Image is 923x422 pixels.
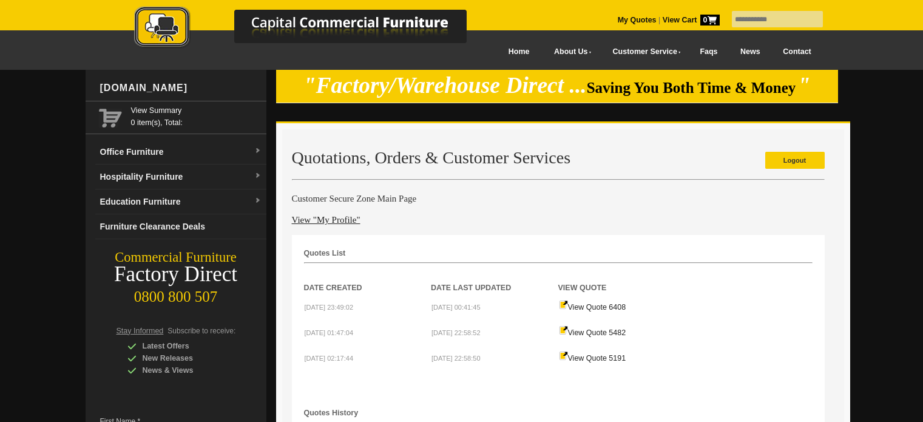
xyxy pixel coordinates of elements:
[305,329,354,336] small: [DATE] 01:47:04
[95,140,266,165] a: Office Furnituredropdown
[86,266,266,283] div: Factory Direct
[117,327,164,335] span: Stay Informed
[254,148,262,155] img: dropdown
[431,264,558,294] th: Date Last Updated
[559,300,568,310] img: Quote-icon
[729,38,771,66] a: News
[431,355,481,362] small: [DATE] 22:58:50
[304,264,431,294] th: Date Created
[599,38,688,66] a: Customer Service
[95,189,266,214] a: Education Furnituredropdown
[303,73,587,98] em: "Factory/Warehouse Direct ...
[663,16,720,24] strong: View Cart
[127,364,243,376] div: News & Views
[292,192,825,205] h4: Customer Secure Zone Main Page
[86,282,266,305] div: 0800 800 507
[254,172,262,180] img: dropdown
[771,38,822,66] a: Contact
[292,149,825,167] h2: Quotations, Orders & Customer Services
[700,15,720,26] span: 0
[304,249,346,257] strong: Quotes List
[431,304,481,311] small: [DATE] 00:41:45
[305,304,354,311] small: [DATE] 23:49:02
[95,70,266,106] div: [DOMAIN_NAME]
[86,249,266,266] div: Commercial Furniture
[559,354,626,362] a: View Quote 5191
[101,6,526,54] a: Capital Commercial Furniture Logo
[95,214,266,239] a: Furniture Clearance Deals
[131,104,262,127] span: 0 item(s), Total:
[660,16,719,24] a: View Cart0
[101,6,526,50] img: Capital Commercial Furniture Logo
[559,325,568,335] img: Quote-icon
[765,152,825,169] a: Logout
[689,38,729,66] a: Faqs
[292,215,360,225] a: View "My Profile"
[127,352,243,364] div: New Releases
[559,351,568,361] img: Quote-icon
[558,264,686,294] th: View Quote
[798,73,811,98] em: "
[254,197,262,205] img: dropdown
[587,80,796,96] span: Saving You Both Time & Money
[559,303,626,311] a: View Quote 6408
[167,327,235,335] span: Subscribe to receive:
[431,329,481,336] small: [DATE] 22:58:52
[305,355,354,362] small: [DATE] 02:17:44
[541,38,599,66] a: About Us
[131,104,262,117] a: View Summary
[559,328,626,337] a: View Quote 5482
[618,16,657,24] a: My Quotes
[127,340,243,352] div: Latest Offers
[304,409,359,417] strong: Quotes History
[95,165,266,189] a: Hospitality Furnituredropdown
